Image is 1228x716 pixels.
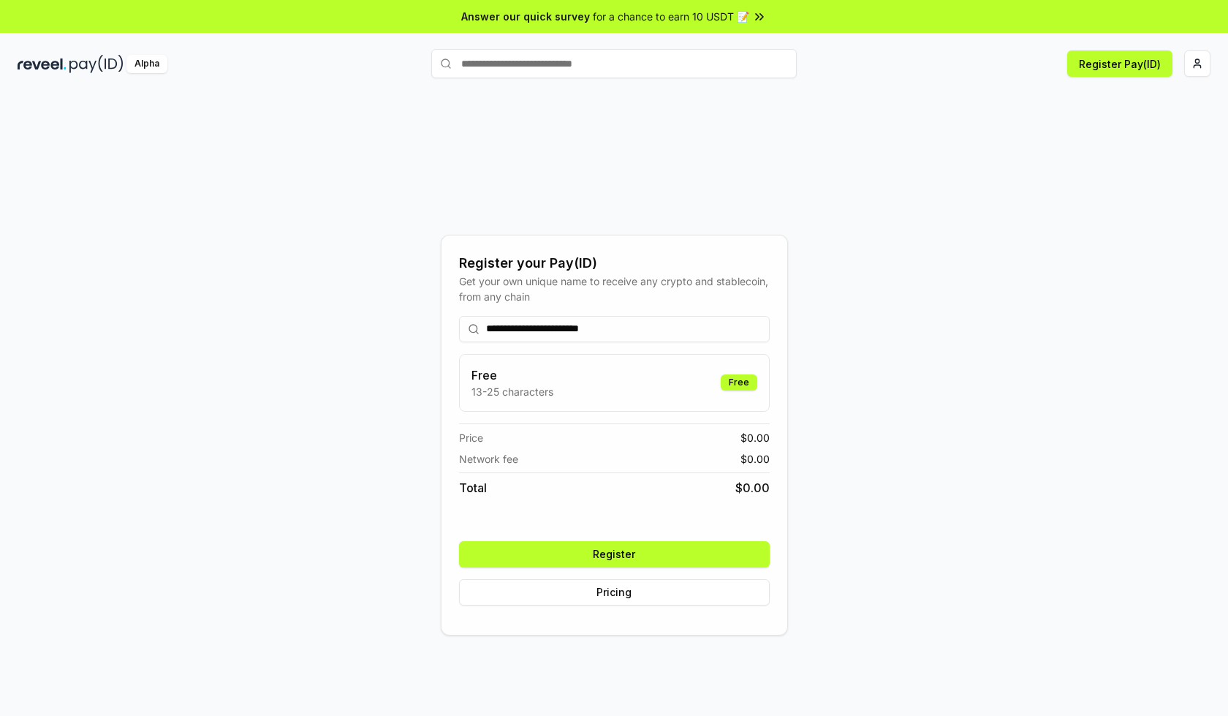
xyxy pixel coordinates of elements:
div: Alpha [126,55,167,73]
div: Free [721,374,757,391]
div: Get your own unique name to receive any crypto and stablecoin, from any chain [459,274,770,304]
button: Register Pay(ID) [1067,50,1172,77]
span: Network fee [459,451,518,467]
button: Register [459,541,770,568]
button: Pricing [459,579,770,606]
span: Price [459,430,483,445]
span: Total [459,479,487,497]
span: $ 0.00 [735,479,770,497]
span: for a chance to earn 10 USDT 📝 [593,9,749,24]
span: $ 0.00 [740,430,770,445]
h3: Free [471,366,553,384]
div: Register your Pay(ID) [459,253,770,274]
span: $ 0.00 [740,451,770,467]
img: reveel_dark [18,55,67,73]
img: pay_id [69,55,124,73]
p: 13-25 characters [471,384,553,399]
span: Answer our quick survey [461,9,590,24]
